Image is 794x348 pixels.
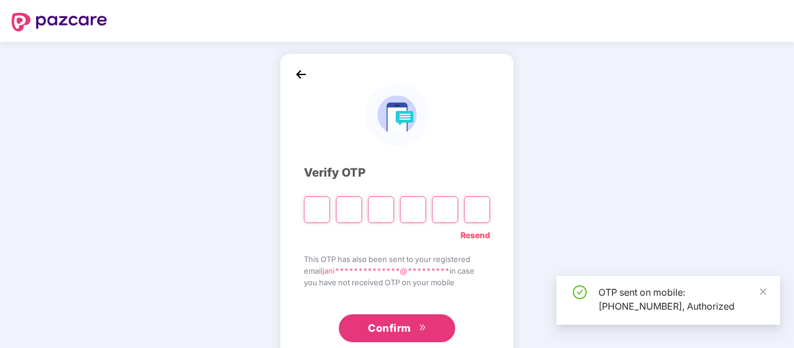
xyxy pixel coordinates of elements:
input: Digit 5 [432,196,458,223]
span: you have not received OTP on your mobile [304,277,490,288]
button: Confirmdouble-right [339,314,455,342]
div: Verify OTP [304,164,490,182]
span: double-right [419,324,426,333]
span: email in case [304,265,490,277]
span: check-circle [573,285,587,299]
img: logo [12,13,107,31]
span: This OTP has also been sent to your registered [304,253,490,265]
div: OTP sent on mobile: [PHONE_NUMBER], Authorized [598,285,766,313]
input: Digit 2 [336,196,362,223]
input: Digit 4 [400,196,426,223]
img: back_icon [292,66,310,83]
span: close [759,288,767,296]
input: Digit 3 [368,196,394,223]
input: Please enter verification code. Digit 1 [304,196,330,223]
a: Resend [460,229,490,242]
input: Digit 6 [464,196,490,223]
span: Confirm [368,320,411,336]
img: logo [365,83,428,146]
